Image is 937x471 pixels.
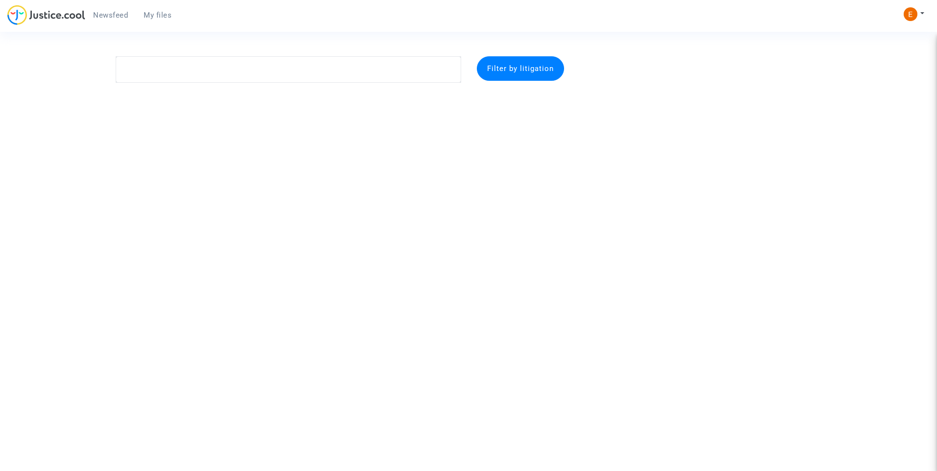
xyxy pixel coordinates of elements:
[7,5,85,25] img: jc-logo.svg
[93,11,128,20] span: Newsfeed
[144,11,172,20] span: My files
[904,7,917,21] img: ACg8ocIeiFvHKe4dA5oeRFd_CiCnuxWUEc1A2wYhRJE3TTWt=s96-c
[487,64,554,73] span: Filter by litigation
[136,8,179,23] a: My files
[85,8,136,23] a: Newsfeed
